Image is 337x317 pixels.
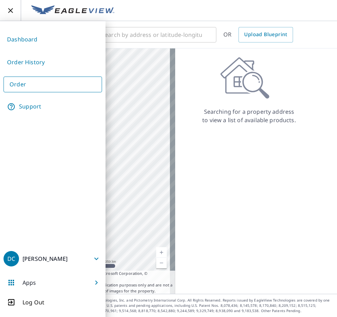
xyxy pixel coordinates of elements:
p: [PERSON_NAME] [23,255,68,263]
a: Order History [4,54,102,71]
input: Search by address or latitude-longitude [102,25,202,45]
div: DC [4,251,19,266]
div: OR [223,27,293,42]
a: Current Level 5, Zoom Out [156,258,167,268]
button: Log Out [4,298,102,306]
p: © 2025 Eagle View Technologies, Inc. and Pictometry International Corp. All Rights Reserved. Repo... [61,298,333,313]
p: Apps [23,278,36,287]
a: Order [4,77,102,92]
span: Upload Blueprint [244,30,287,39]
a: Support [4,98,102,115]
button: Apps [4,274,102,291]
p: Searching for a property address to view a list of available products. [202,107,296,124]
a: Dashboard [4,31,102,48]
a: Current Level 5, Zoom In [156,247,167,258]
button: DC[PERSON_NAME] [4,250,102,267]
img: EV Logo [31,5,114,16]
p: Log Out [23,298,44,306]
